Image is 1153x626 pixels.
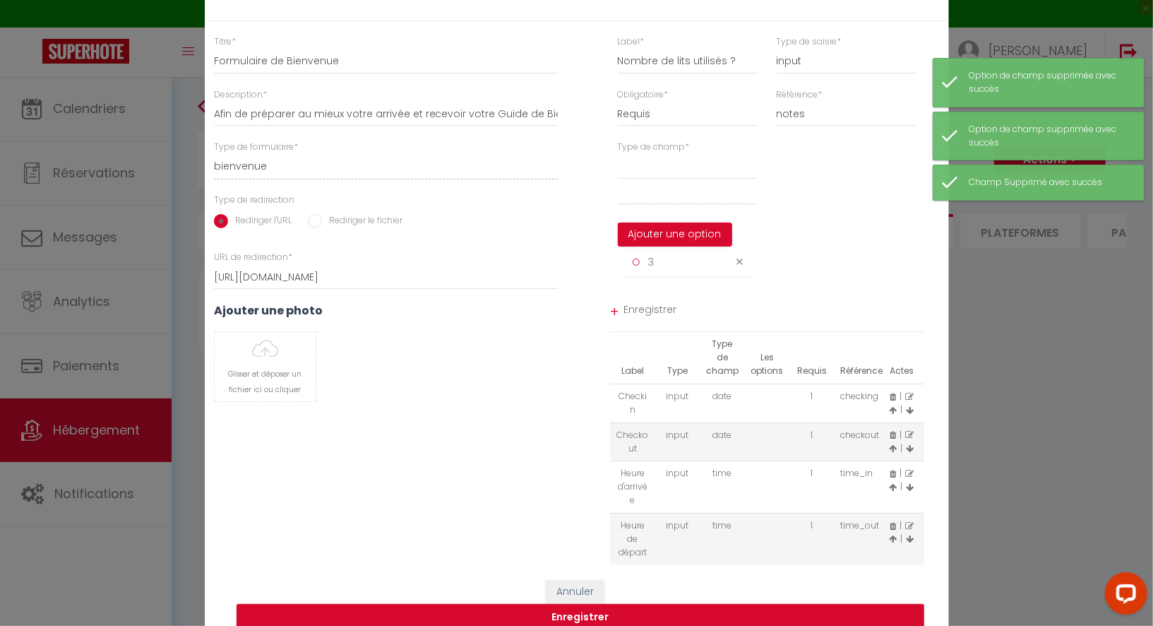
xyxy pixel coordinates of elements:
label: Type de saisie [777,35,842,49]
th: Référence [835,332,880,384]
td: time_in [835,461,880,514]
th: Requis [789,332,835,384]
td: 1 [789,513,835,565]
td: time [700,513,745,565]
label: Référence [777,88,823,102]
span: Enregistrer [623,299,924,324]
td: Checkin [610,384,655,423]
span: | [901,480,903,492]
td: checkout [835,423,880,461]
td: checking [835,384,880,423]
td: Heure de départ [610,513,655,565]
th: Type [655,332,700,384]
td: input [655,423,700,461]
label: Type de champ [618,141,690,154]
label: URL de redirection [214,251,292,264]
span: | [900,429,902,441]
label: Rediriger le fichier [322,214,402,230]
label: Titre [214,35,236,49]
td: date [700,423,745,461]
th: Actes [879,332,924,384]
td: Heure d'arrivée [610,461,655,514]
label: Type de formulaire [214,141,298,154]
span: 3 [647,254,654,269]
td: 1 [789,423,835,461]
td: input [655,384,700,423]
th: Type de champ [700,332,745,384]
td: 1 [789,384,835,423]
label: Description [214,88,267,102]
td: input [655,513,700,565]
label: Obligatoire [618,88,669,102]
span: | [901,533,903,545]
td: input [655,461,700,514]
label: Type de redirection [214,194,294,207]
td: 1 [789,461,835,514]
div: Option de champ supprimée avec succès [969,69,1130,96]
label: Rediriger l'URL [228,214,292,230]
td: time_out [835,513,880,565]
h3: Ajouter une photo [214,304,558,317]
button: Ajouter une option [618,223,732,247]
th: Les options [745,332,790,384]
iframe: LiveChat chat widget [1094,567,1153,626]
td: Checkout [610,423,655,461]
span: | [901,442,903,454]
td: date [700,384,745,423]
div: + [610,301,619,323]
th: Label [610,332,655,384]
span: | [900,519,902,531]
label: Label [618,35,645,49]
span: | [900,390,902,402]
div: Option de champ supprimée avec succès [969,123,1130,150]
span: | [901,403,903,415]
button: Annuler [546,580,604,604]
td: time [700,461,745,514]
div: Champ Supprimé avec succès [969,176,1130,189]
span: | [900,467,902,479]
